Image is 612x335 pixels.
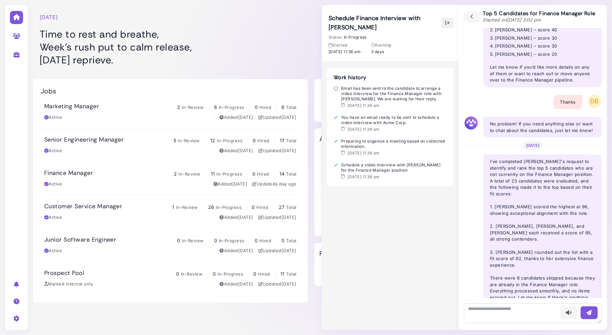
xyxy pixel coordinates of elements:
span: 2 [174,171,177,177]
h3: Prospect Pool [44,270,84,277]
span: 0 [281,238,284,243]
div: Top 5 Candidates for Finance Manager Role [483,10,596,23]
h2: Jobs [41,87,56,95]
h1: Schedule Finance Interview with [PERSON_NAME] [329,14,441,32]
span: Total [286,171,296,177]
a: Senior Engineering Manager 5 In-Review 12 In-Progress 0 Hired 17 Total Active Added[DATE] Updated... [41,128,300,161]
span: [DATE] [523,141,543,150]
div: Updated [258,114,297,121]
span: In-Review [182,238,204,243]
span: In-Progress [219,105,244,110]
span: 11 [280,271,285,277]
time: Sep 10, 2025 [281,115,297,120]
div: You have an email ready to be sent to schedule a video interview with Acme Corp. [334,115,447,125]
a: Marketing Manager 2 In-Review 6 In-Progress 0 Hired 8 Total Active Added[DATE] Updated[DATE] [41,95,300,128]
span: In-Progress [217,138,242,143]
li: [PERSON_NAME] – score 40 [495,27,595,33]
div: Schedule a video interview with [PERSON_NAME] for the Finance Manager position. [334,162,447,173]
div: Updated [258,248,297,254]
time: Sep 03, 2025 [238,248,253,253]
span: In-Review [176,205,198,210]
span: 0 [177,238,180,243]
span: 1 [172,204,174,210]
h3: Finance Manager [44,170,93,177]
time: [DATE] 11:36 am [329,49,361,54]
span: In-Progress [219,238,244,243]
a: Finance Manager 2 In-Review 11 In-Progress 0 Hired 14 Total Active Added[DATE] Updateda day ago [41,162,300,195]
h2: AI Work History [319,135,368,143]
div: 3 days [371,43,391,54]
span: 17 [280,138,285,143]
a: Junior Software Engineer 0 In-Review 0 In-Progress 0 Hired 0 Total Active Added[DATE] Updated[DATE] [41,228,300,261]
span: Hired [259,238,271,243]
span: In-Progress [216,171,242,177]
div: Active [44,248,62,254]
time: Sep 03, 2025 [238,215,253,220]
span: 5 [174,138,176,143]
div: Email has been sent to the candidate to arrange a video interview for the Finance Manager role wi... [334,86,447,102]
a: Connect your calendar Let [PERSON_NAME] know your availability for interviews. [318,87,450,114]
div: 1. [PERSON_NAME] scored the highest at 98, showing exceptional alignment with the role. [490,204,595,217]
span: Hired [256,205,268,210]
span: Hired [257,171,269,177]
div: Added [219,214,253,221]
div: Updated [258,214,297,221]
div: Updated [258,281,297,287]
time: [DATE] 3:02 pm [507,17,541,23]
span: 0 [255,238,258,243]
span: 0 [253,138,256,143]
div: Active [44,114,62,121]
span: In-Progress [217,271,243,277]
time: [DATE] 11:36 am [347,103,379,108]
h2: Work history [334,74,447,81]
span: Total [286,271,296,277]
h3: Customer Service Manager [44,203,122,210]
time: [DATE] 11:36 am [347,127,379,132]
a: Customer Service Manager 1 In-Review 26 In-Progress 0 Hired 27 Total Active Added[DATE] Updated[D... [41,195,300,228]
time: [DATE] 11:36 am [347,174,379,180]
time: [DATE] [40,13,58,21]
span: In-Review [178,138,200,143]
label: Status: [329,35,342,40]
span: 6 [214,104,217,110]
span: Hired [258,271,270,277]
h3: Senior Engineering Manager [44,136,124,144]
div: Thanks [553,95,582,110]
span: 0 [213,271,216,277]
div: Added [219,148,253,154]
div: Marked internal only [44,281,93,287]
span: 0 [214,238,217,243]
span: 27 [279,204,285,210]
div: Active [44,214,62,221]
span: 8 [281,104,284,110]
span: In-Review [181,271,203,277]
span: 0 [255,104,258,110]
h1: Time to rest and breathe, Week’s rush put to calm release, [DATE] reprieve. [40,28,303,66]
div: There were 6 candidates skipped because they are already in the Finance Manager role. Everything ... [490,275,595,307]
time: Sep 12, 2025 [275,181,296,186]
time: Sep 03, 2025 [238,281,253,286]
div: Added [213,181,247,187]
span: In-Review [182,105,204,110]
h3: Junior Software Engineer [44,236,116,244]
li: [PERSON_NAME] – score 20 [495,51,595,58]
span: Total [286,138,296,143]
span: Total [286,205,296,210]
div: Added [219,114,253,121]
span: In-Progress [216,205,242,210]
div: Active [44,181,62,187]
a: Prospect Pool 0 In-Review 0 In-Progress 0 Hired 11 Total Marked internal only Added[DATE] Updated... [41,262,300,295]
time: Sep 10, 2025 [281,248,297,253]
div: Added [219,248,253,254]
div: Active [44,148,62,154]
span: In-Review [178,171,200,177]
time: Sep 10, 2025 [281,215,297,220]
span: 12 [210,138,215,143]
header: Started [329,43,361,48]
time: Sep 03, 2025 [238,115,253,120]
span: 26 [208,204,214,210]
span: 14 [279,171,285,177]
time: Sep 03, 2025 [232,181,247,186]
span: 0 [176,271,179,277]
h3: Marketing Manager [44,103,99,110]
